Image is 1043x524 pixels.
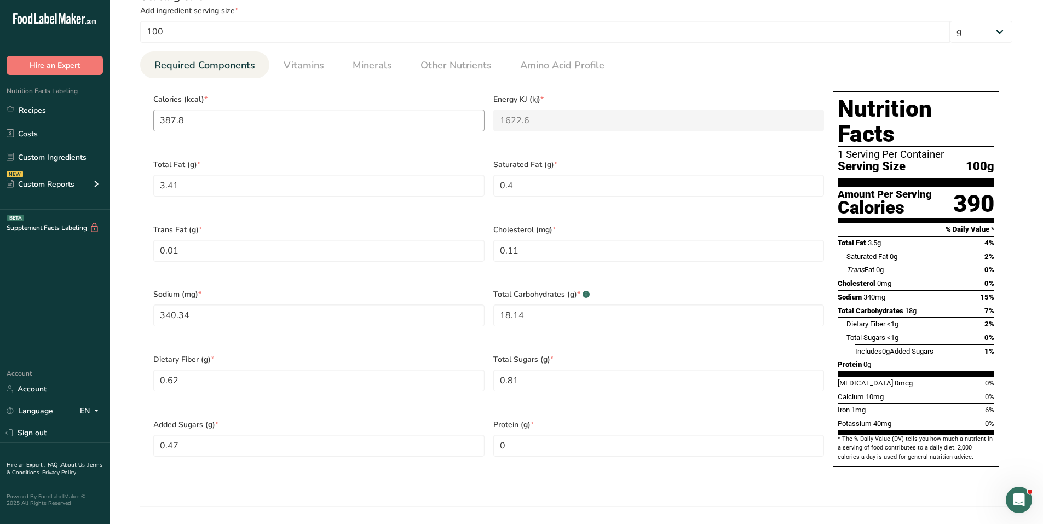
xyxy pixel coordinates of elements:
[985,419,994,428] span: 0%
[493,224,825,235] span: Cholesterol (mg)
[493,419,825,430] span: Protein (g)
[984,266,994,274] span: 0%
[838,239,866,247] span: Total Fat
[863,360,871,368] span: 0g
[838,379,893,387] span: [MEDICAL_DATA]
[984,333,994,342] span: 0%
[1006,487,1032,513] iframe: Intercom live chat
[154,58,255,73] span: Required Components
[493,289,825,300] span: Total Carbohydrates (g)
[846,320,885,328] span: Dietary Fiber
[985,379,994,387] span: 0%
[838,279,875,287] span: Cholesterol
[7,461,45,469] a: Hire an Expert .
[984,279,994,287] span: 0%
[838,223,994,236] section: % Daily Value *
[868,239,881,247] span: 3.5g
[984,347,994,355] span: 1%
[905,307,917,315] span: 18g
[493,159,825,170] span: Saturated Fat (g)
[838,307,903,315] span: Total Carbohydrates
[838,189,932,200] div: Amount Per Serving
[877,279,891,287] span: 0mg
[984,239,994,247] span: 4%
[882,347,890,355] span: 0g
[838,160,906,174] span: Serving Size
[873,419,891,428] span: 40mg
[866,393,884,401] span: 10mg
[890,252,897,261] span: 0g
[493,94,825,105] span: Energy KJ (kj)
[493,354,825,365] span: Total Sugars (g)
[984,320,994,328] span: 2%
[953,189,994,218] div: 390
[984,252,994,261] span: 2%
[838,149,994,160] div: 1 Serving Per Container
[838,406,850,414] span: Iron
[863,293,885,301] span: 340mg
[61,461,87,469] a: About Us .
[966,160,994,174] span: 100g
[284,58,324,73] span: Vitamins
[153,159,485,170] span: Total Fat (g)
[980,293,994,301] span: 15%
[7,178,74,190] div: Custom Reports
[7,401,53,421] a: Language
[838,200,932,216] div: Calories
[985,406,994,414] span: 6%
[838,293,862,301] span: Sodium
[876,266,884,274] span: 0g
[851,406,866,414] span: 1mg
[985,393,994,401] span: 0%
[153,289,485,300] span: Sodium (mg)
[140,5,1012,16] div: Add ingredient serving size
[140,21,950,43] input: Type your serving size here
[420,58,492,73] span: Other Nutrients
[887,320,898,328] span: <1g
[353,58,392,73] span: Minerals
[7,461,102,476] a: Terms & Conditions .
[838,360,862,368] span: Protein
[7,493,103,506] div: Powered By FoodLabelMaker © 2025 All Rights Reserved
[153,354,485,365] span: Dietary Fiber (g)
[846,266,865,274] i: Trans
[838,96,994,147] h1: Nutrition Facts
[7,171,23,177] div: NEW
[153,224,485,235] span: Trans Fat (g)
[846,333,885,342] span: Total Sugars
[838,435,994,462] section: * The % Daily Value (DV) tells you how much a nutrient in a serving of food contributes to a dail...
[42,469,76,476] a: Privacy Policy
[80,405,103,418] div: EN
[887,333,898,342] span: <1g
[838,393,864,401] span: Calcium
[984,307,994,315] span: 7%
[520,58,604,73] span: Amino Acid Profile
[838,419,872,428] span: Potassium
[855,347,933,355] span: Includes Added Sugars
[895,379,913,387] span: 0mcg
[846,252,888,261] span: Saturated Fat
[153,94,485,105] span: Calories (kcal)
[7,56,103,75] button: Hire an Expert
[153,419,485,430] span: Added Sugars (g)
[7,215,24,221] div: BETA
[48,461,61,469] a: FAQ .
[846,266,874,274] span: Fat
